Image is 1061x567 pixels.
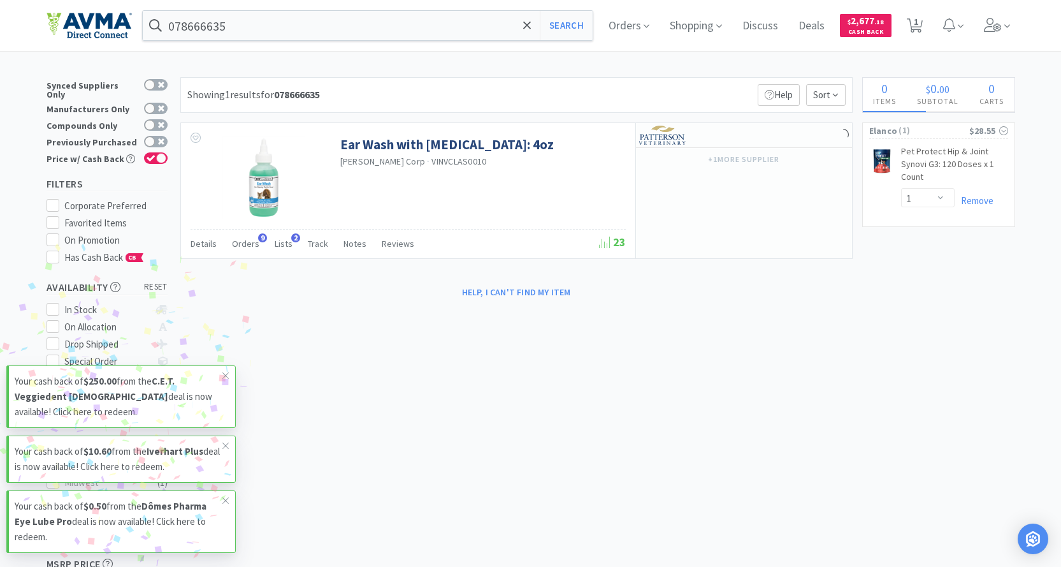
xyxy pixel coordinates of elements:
[83,500,106,512] strong: $0.50
[907,82,969,95] div: .
[15,444,222,475] p: Your cash back of from the deal is now available! Click here to redeem.
[274,88,320,101] strong: 078666635
[930,80,937,96] span: 0
[806,84,846,106] span: Sort
[261,88,320,101] span: for
[427,156,429,167] span: ·
[926,83,930,96] span: $
[47,79,138,99] div: Synced Suppliers Only
[47,177,168,191] h5: Filters
[540,11,593,40] button: Search
[343,238,366,249] span: Notes
[863,95,907,107] h4: Items
[64,251,144,263] span: Has Cash Back
[758,84,800,106] p: Help
[907,95,969,107] h4: Subtotal
[64,354,149,369] div: Special Order
[64,216,168,231] div: Favorited Items
[340,156,426,167] a: [PERSON_NAME] Corp
[969,95,1014,107] h4: Carts
[232,238,259,249] span: Orders
[848,29,884,37] span: Cash Back
[144,281,168,294] span: reset
[382,238,414,249] span: Reviews
[639,126,687,145] img: f5e969b455434c6296c6d81ef179fa71_3.png
[143,11,593,40] input: Search by item, sku, manufacturer, ingredient, size...
[291,233,300,242] span: 2
[308,238,328,249] span: Track
[47,103,138,114] div: Manufacturers Only
[454,281,579,303] button: Help, I can't find my item
[222,136,305,219] img: 929f7d0983174b8fa9ca2fc85e6cf597_94745.png
[737,20,783,32] a: Discuss
[848,18,851,26] span: $
[191,238,217,249] span: Details
[83,445,112,457] strong: $10.60
[64,233,168,248] div: On Promotion
[340,136,554,153] a: Ear Wash with [MEDICAL_DATA]: 4oz
[275,238,292,249] span: Lists
[869,124,898,138] span: Elanco
[901,145,1008,188] a: Pet Protect Hip & Joint Synovi G3: 120 Doses x 1 Count
[874,18,884,26] span: . 18
[47,152,138,163] div: Price w/ Cash Back
[64,320,149,335] div: On Allocation
[939,83,949,96] span: 00
[147,445,203,457] strong: Iverhart Plus
[64,198,168,214] div: Corporate Preferred
[83,375,117,387] strong: $250.00
[47,12,132,39] img: e4e33dab9f054f5782a47901c742baa9_102.png
[955,195,993,207] a: Remove
[793,20,830,32] a: Deals
[702,151,785,168] button: +1more supplier
[258,233,267,242] span: 9
[126,254,139,261] span: CB
[47,280,168,295] h5: Availability
[15,499,222,545] p: Your cash back of from the deal is now available! Click here to redeem.
[47,119,138,130] div: Compounds Only
[599,235,626,249] span: 23
[1018,524,1048,554] div: Open Intercom Messenger
[64,337,149,352] div: Drop Shipped
[869,148,895,173] img: 744c0900b0c14867896c0e878282ae7c.jpg
[15,374,222,420] p: Your cash back of from the deal is now available! Click here to redeem.
[881,80,888,96] span: 0
[187,87,320,103] div: Showing 1 results
[897,124,969,137] span: ( 1 )
[969,124,1008,138] div: $28.55
[64,302,149,318] div: In Stock
[848,15,884,27] span: 2,677
[47,136,138,147] div: Previously Purchased
[431,156,486,167] span: VINVCLAS0010
[840,8,891,43] a: $2,677.18Cash Back
[988,80,995,96] span: 0
[902,22,928,33] a: 1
